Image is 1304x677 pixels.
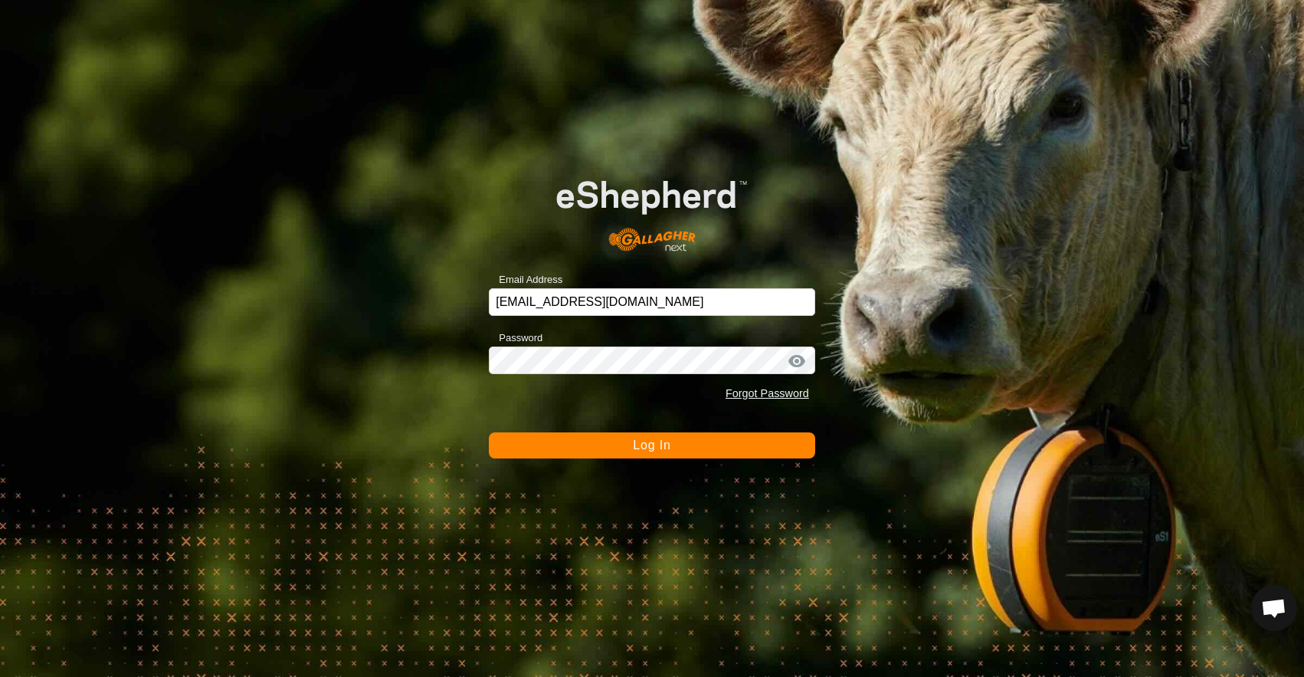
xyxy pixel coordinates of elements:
span: Log In [633,439,670,452]
label: Email Address [489,272,562,288]
button: Log In [489,432,815,458]
label: Password [489,330,542,346]
a: Forgot Password [726,387,809,399]
input: Email Address [489,288,815,316]
a: Open chat [1251,585,1297,631]
img: E-shepherd Logo [522,153,782,265]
